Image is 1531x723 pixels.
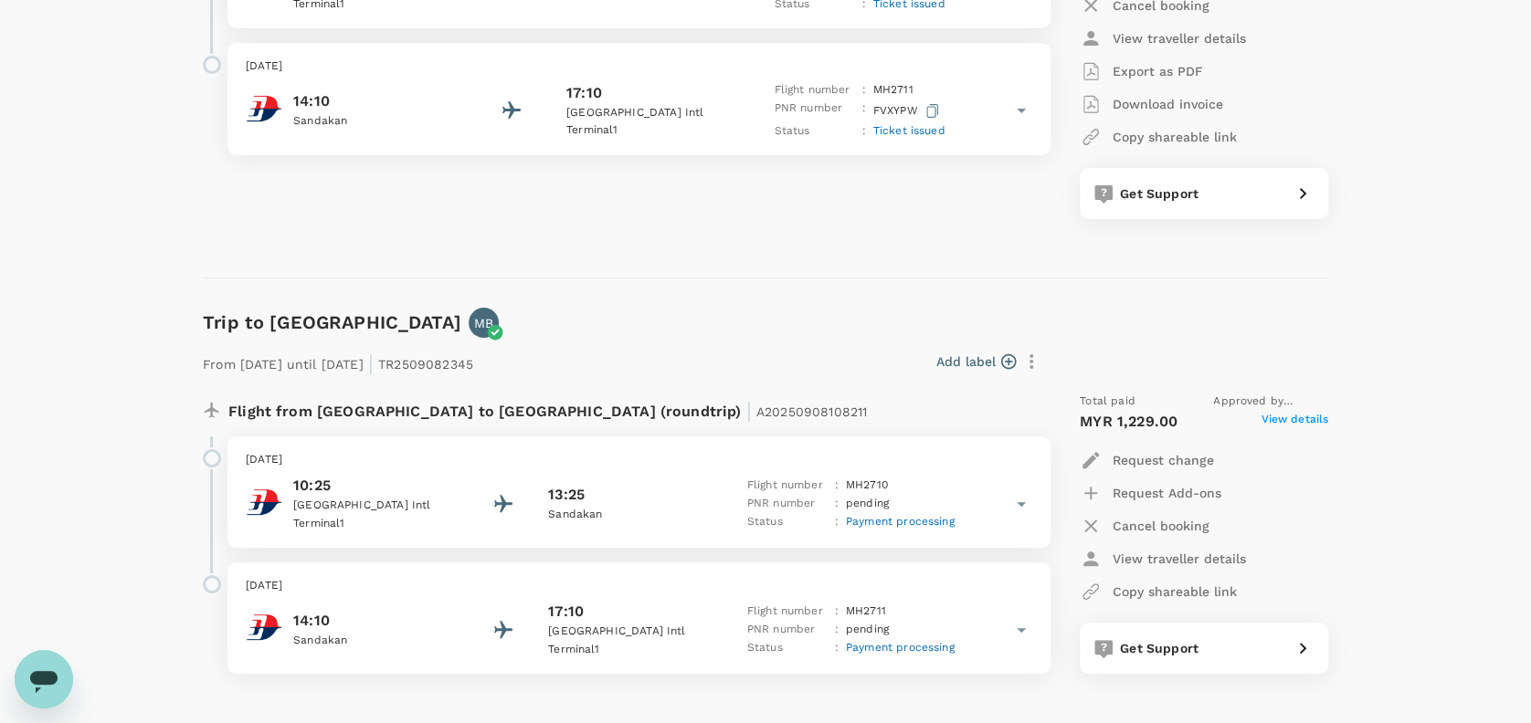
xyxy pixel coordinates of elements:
p: : [835,513,839,531]
button: Cancel booking [1080,509,1209,542]
h6: Trip to [GEOGRAPHIC_DATA] [203,308,461,337]
span: Total paid [1080,393,1135,411]
p: Sandakan [293,632,458,650]
p: 17:10 [548,601,584,623]
button: Add label [936,352,1016,371]
p: MH 2710 [846,477,888,495]
p: : [835,495,839,513]
p: Terminal 1 [293,515,458,533]
p: MH 2711 [846,602,886,621]
p: : [835,602,839,621]
p: Sandakan [293,112,458,131]
p: : [861,122,865,141]
span: Ticket issued [873,124,945,137]
p: Cancel booking [1113,517,1209,535]
button: Export as PDF [1080,55,1203,88]
p: Export as PDF [1113,62,1203,80]
p: MH 2711 [873,81,913,100]
p: Download invoice [1113,95,1223,113]
p: [DATE] [246,58,1032,76]
p: pending [846,495,889,513]
p: [GEOGRAPHIC_DATA] Intl [566,104,731,122]
img: Malaysia Airlines [246,90,282,127]
button: Request change [1080,444,1214,477]
p: Terminal 1 [548,641,713,659]
button: View traveller details [1080,542,1246,575]
p: Copy shareable link [1113,128,1237,146]
button: View traveller details [1080,22,1246,55]
p: Flight number [747,477,828,495]
p: Terminal 1 [566,121,731,140]
p: : [861,81,865,100]
p: Sandakan [548,506,713,524]
p: MYR 1,229.00 [1080,411,1177,433]
span: A20250908108211 [756,404,867,419]
span: Payment processing [846,515,955,528]
p: View traveller details [1113,29,1246,47]
p: [GEOGRAPHIC_DATA] Intl [293,497,458,515]
p: : [835,621,839,639]
p: 10:25 [293,475,458,497]
p: MB [474,314,493,332]
p: : [835,477,839,495]
p: 13:25 [548,484,585,506]
iframe: Button to launch messaging window [15,650,73,708]
p: Status [774,122,854,141]
p: Status [747,513,828,531]
p: 14:10 [293,610,458,632]
span: Get Support [1120,186,1198,201]
p: Flight number [747,602,828,621]
img: Malaysia Airlines [246,609,282,645]
p: [DATE] [246,451,1032,469]
p: PNR number [747,621,828,639]
p: FVXYPW [873,100,943,122]
p: 14:10 [293,90,458,112]
p: Request Add-ons [1113,484,1221,502]
p: : [861,100,865,122]
p: : [835,639,839,657]
p: pending [846,621,889,639]
p: From [DATE] until [DATE] TR2509082345 [203,345,473,378]
span: | [745,398,751,424]
p: Request change [1113,451,1214,469]
span: Get Support [1120,641,1198,655]
img: Malaysia Airlines [246,484,282,520]
p: Copy shareable link [1113,582,1237,601]
p: Flight number [774,81,854,100]
p: Flight from [GEOGRAPHIC_DATA] to [GEOGRAPHIC_DATA] (roundtrip) [228,393,867,425]
span: Approved by [1213,393,1328,411]
p: [GEOGRAPHIC_DATA] Intl [548,623,713,641]
span: View details [1261,411,1328,433]
p: PNR number [747,495,828,513]
p: Status [747,639,828,657]
p: [DATE] [246,577,1032,595]
span: | [368,351,374,376]
p: PNR number [774,100,854,122]
button: Copy shareable link [1080,120,1237,153]
button: Download invoice [1080,88,1223,120]
p: View traveller details [1113,550,1246,568]
span: Payment processing [846,641,955,654]
button: Copy shareable link [1080,575,1237,608]
p: 17:10 [566,82,602,104]
button: Request Add-ons [1080,477,1221,509]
